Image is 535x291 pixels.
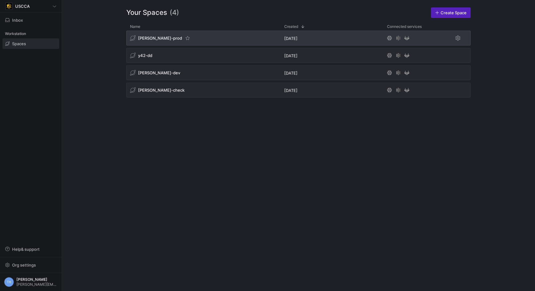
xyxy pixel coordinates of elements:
[284,24,298,29] span: Created
[284,36,298,41] span: [DATE]
[2,260,59,270] button: Org settings
[2,244,59,254] button: Help& support
[126,83,471,100] div: Press SPACE to select this row.
[6,3,12,9] img: https://storage.googleapis.com/y42-prod-data-exchange/images/uAsz27BndGEK0hZWDFeOjoxA7jCwgK9jE472...
[2,29,59,38] div: Workstation
[284,88,298,93] span: [DATE]
[284,71,298,76] span: [DATE]
[284,53,298,58] span: [DATE]
[2,263,59,268] a: Org settings
[16,277,58,282] span: [PERSON_NAME]
[2,38,59,49] a: Spaces
[2,276,59,289] button: TH[PERSON_NAME][PERSON_NAME][EMAIL_ADDRESS][DOMAIN_NAME]
[2,15,59,25] button: Inbox
[138,53,152,58] span: y42-dd
[126,7,167,18] span: Your Spaces
[431,7,471,18] a: Create Space
[126,65,471,83] div: Press SPACE to select this row.
[16,282,58,287] span: [PERSON_NAME][EMAIL_ADDRESS][DOMAIN_NAME]
[15,4,30,9] span: USCCA
[12,247,40,252] span: Help & support
[126,31,471,48] div: Press SPACE to select this row.
[170,7,179,18] span: (4)
[138,70,180,75] span: [PERSON_NAME]-dev
[138,36,182,41] span: [PERSON_NAME]-prod
[12,41,26,46] span: Spaces
[138,88,185,93] span: [PERSON_NAME]-check
[126,48,471,65] div: Press SPACE to select this row.
[12,18,23,23] span: Inbox
[441,10,467,15] span: Create Space
[4,277,14,287] div: TH
[387,24,422,29] span: Connected services
[12,263,36,267] span: Org settings
[130,24,140,29] span: Name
